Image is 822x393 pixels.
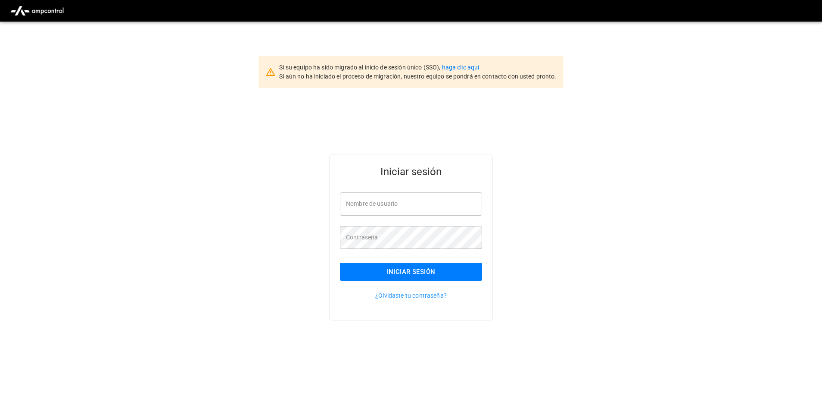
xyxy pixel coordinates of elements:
img: ampcontrol.io logo [7,3,67,19]
span: Si aún no ha iniciado el proceso de migración, nuestro equipo se pondrá en contacto con usted pro... [279,73,556,80]
h5: Iniciar sesión [340,165,482,179]
p: ¿Olvidaste tu contraseña? [340,291,482,300]
a: haga clic aquí [442,64,479,71]
span: Si su equipo ha sido migrado al inicio de sesión único (SSO), [279,64,442,71]
button: Iniciar sesión [340,263,482,281]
